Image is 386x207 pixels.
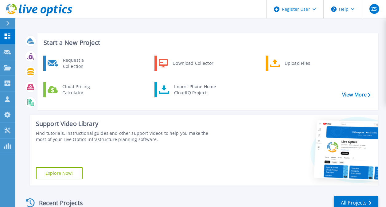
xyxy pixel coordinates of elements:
div: Find tutorials, instructional guides and other support videos to help you make the most of your L... [36,130,217,143]
span: ZS [371,6,377,11]
a: View More [342,92,371,98]
div: Support Video Library [36,120,217,128]
a: Upload Files [266,56,329,71]
div: Cloud Pricing Calculator [59,84,105,96]
a: Explore Now! [36,167,83,179]
div: Request a Collection [60,57,105,69]
a: Download Collector [154,56,217,71]
a: Request a Collection [43,56,106,71]
div: Import Phone Home CloudIQ Project [171,84,219,96]
a: Cloud Pricing Calculator [43,82,106,97]
div: Download Collector [170,57,216,69]
h3: Start a New Project [44,39,370,46]
div: Upload Files [282,57,327,69]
